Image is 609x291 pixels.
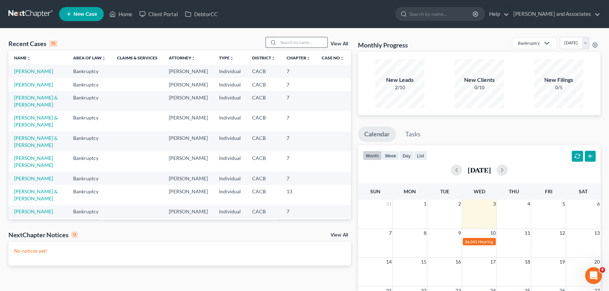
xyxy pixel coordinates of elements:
[163,205,213,218] td: [PERSON_NAME]
[473,188,485,194] span: Wed
[14,95,58,108] a: [PERSON_NAME] & [PERSON_NAME]
[527,200,531,208] span: 4
[213,78,246,91] td: Individual
[358,41,408,49] h3: Monthly Progress
[281,131,316,151] td: 7
[213,91,246,111] td: Individual
[385,200,392,208] span: 31
[409,7,474,20] input: Search by name...
[14,208,53,214] a: [PERSON_NAME]
[49,40,57,47] div: 15
[252,55,275,60] a: Districtunfold_more
[68,131,111,151] td: Bankruptcy
[370,188,380,194] span: Sun
[213,111,246,131] td: Individual
[213,218,246,245] td: Individual
[600,267,605,273] span: 4
[68,172,111,185] td: Bankruptcy
[213,151,246,172] td: Individual
[492,200,496,208] span: 3
[414,151,427,160] button: list
[457,229,462,237] span: 9
[169,55,195,60] a: Attorneyunfold_more
[246,218,281,245] td: CACB
[213,131,246,151] td: Individual
[163,111,213,131] td: [PERSON_NAME]
[246,91,281,111] td: CACB
[596,200,601,208] span: 6
[163,172,213,185] td: [PERSON_NAME]
[163,91,213,111] td: [PERSON_NAME]
[331,233,348,238] a: View All
[363,151,382,160] button: month
[68,185,111,205] td: Bankruptcy
[111,51,163,65] th: Claims & Services
[455,84,504,91] div: 0/10
[281,111,316,131] td: 7
[385,258,392,266] span: 14
[388,229,392,237] span: 7
[163,78,213,91] td: [PERSON_NAME]
[281,65,316,78] td: 7
[287,55,310,60] a: Chapterunfold_more
[14,247,345,254] p: No notices yet!
[163,151,213,172] td: [PERSON_NAME]
[455,258,462,266] span: 16
[181,8,221,20] a: DebtorCC
[68,218,111,245] td: Bankruptcy
[534,84,583,91] div: 0/5
[306,56,310,60] i: unfold_more
[246,151,281,172] td: CACB
[470,239,533,244] span: 341 Hearing for [PERSON_NAME]
[440,188,449,194] span: Tue
[213,185,246,205] td: Individual
[278,37,327,47] input: Search by name...
[489,258,496,266] span: 17
[489,229,496,237] span: 10
[465,239,469,244] span: 2a
[455,76,504,84] div: New Clients
[281,151,316,172] td: 7
[163,185,213,205] td: [PERSON_NAME]
[136,8,181,20] a: Client Portal
[213,65,246,78] td: Individual
[375,76,424,84] div: New Leads
[246,185,281,205] td: CACB
[486,8,509,20] a: Help
[73,12,97,17] span: New Case
[73,55,106,60] a: Area of Lawunfold_more
[219,55,234,60] a: Typeunfold_more
[518,40,540,46] div: Bankruptcy
[14,135,58,148] a: [PERSON_NAME] & [PERSON_NAME]
[524,229,531,237] span: 11
[281,78,316,91] td: 7
[14,175,53,181] a: [PERSON_NAME]
[331,41,348,46] a: View All
[559,258,566,266] span: 19
[68,65,111,78] td: Bankruptcy
[404,188,416,194] span: Mon
[163,131,213,151] td: [PERSON_NAME]
[213,205,246,218] td: Individual
[420,258,427,266] span: 15
[14,188,58,201] a: [PERSON_NAME] & [PERSON_NAME]
[281,91,316,111] td: 7
[510,8,600,20] a: [PERSON_NAME] and Associates
[102,56,106,60] i: unfold_more
[559,229,566,237] span: 12
[534,76,583,84] div: New Filings
[213,172,246,185] td: Individual
[281,218,316,245] td: 7
[545,188,552,194] span: Fri
[14,155,53,168] a: [PERSON_NAME] [PERSON_NAME]
[68,78,111,91] td: Bankruptcy
[163,218,213,245] td: [PERSON_NAME]
[14,55,31,60] a: Nameunfold_more
[423,200,427,208] span: 1
[423,229,427,237] span: 8
[585,267,602,284] iframe: Intercom live chat
[358,127,396,142] a: Calendar
[71,232,78,238] div: 0
[340,56,344,60] i: unfold_more
[246,131,281,151] td: CACB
